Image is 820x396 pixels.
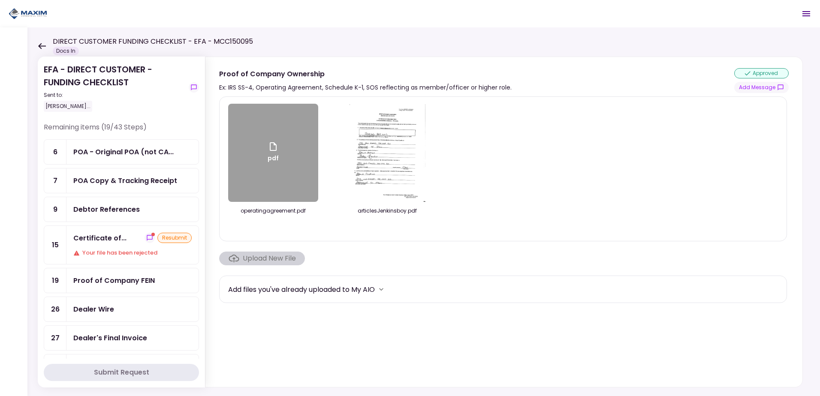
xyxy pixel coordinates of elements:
button: show-messages [734,82,789,93]
div: 9 [44,197,66,222]
div: Debtor References [73,204,140,215]
div: 26 [44,297,66,321]
a: 28Dealer GPS Installation Invoice [44,354,199,379]
div: Your file has been rejected [73,249,192,257]
div: 6 [44,140,66,164]
div: POA Copy & Tracking Receipt [73,175,177,186]
div: resubmit [157,233,192,243]
div: articlesJenkinsboy.pdf [342,207,432,215]
a: 19Proof of Company FEIN [44,268,199,293]
div: Docs In [53,47,79,55]
div: approved [734,68,789,78]
div: 27 [44,326,66,350]
button: show-messages [189,82,199,93]
a: 26Dealer Wire [44,297,199,322]
img: Partner icon [9,7,47,20]
div: 19 [44,268,66,293]
h1: DIRECT CUSTOMER FUNDING CHECKLIST - EFA - MCC150095 [53,36,253,47]
div: Proof of Company FEIN [73,275,155,286]
div: 28 [44,354,66,379]
a: 27Dealer's Final Invoice [44,325,199,351]
div: 7 [44,168,66,193]
span: Click here to upload the required document [219,252,305,265]
div: Certificate of Insurance [73,233,127,243]
div: Dealer Wire [73,304,114,315]
button: show-messages [145,233,155,243]
div: [PERSON_NAME]... [44,101,92,112]
a: 6POA - Original POA (not CA or GA) (Received in house) [44,139,199,165]
div: 15 [44,226,66,264]
button: Open menu [796,3,817,24]
div: pdf [268,141,279,165]
div: POA - Original POA (not CA or GA) (Received in house) [73,147,174,157]
div: Sent to: [44,91,185,99]
div: Submit Request [94,367,149,378]
button: more [375,283,388,296]
div: Proof of Company Ownership [219,69,512,79]
div: Remaining items (19/43 Steps) [44,122,199,139]
button: Submit Request [44,364,199,381]
a: 9Debtor References [44,197,199,222]
div: Add files you've already uploaded to My AIO [228,284,375,295]
div: Ex: IRS SS-4, Operating Agreement, Schedule K-1, SOS reflecting as member/officer or higher role. [219,82,512,93]
div: operatingagreement.pdf [228,207,318,215]
a: 7POA Copy & Tracking Receipt [44,168,199,193]
a: 15Certificate of Insuranceshow-messagesresubmitYour file has been rejected [44,225,199,264]
div: Dealer's Final Invoice [73,333,147,343]
div: EFA - DIRECT CUSTOMER - FUNDING CHECKLIST [44,63,185,112]
div: Proof of Company OwnershipEx: IRS SS-4, Operating Agreement, Schedule K-1, SOS reflecting as memb... [205,57,803,387]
